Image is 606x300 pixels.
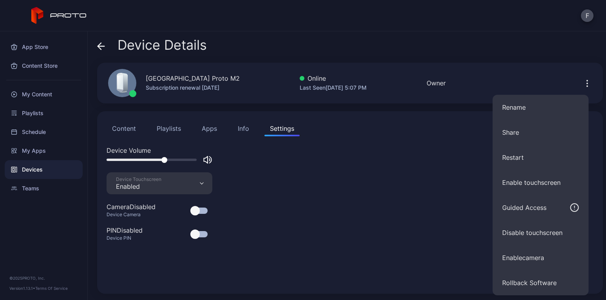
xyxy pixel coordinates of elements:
div: Camera Disabled [107,202,156,211]
a: Schedule [5,123,83,141]
a: App Store [5,38,83,56]
div: Subscription renewal [DATE] [146,83,240,92]
button: Device TouchscreenEnabled [107,172,212,194]
div: Device Camera [107,211,165,218]
span: Device Details [118,38,207,52]
div: Enabled [116,183,161,190]
button: Rename [493,95,589,120]
div: Device Touchscreen [116,176,161,183]
div: PIN Disabled [107,226,143,235]
div: © 2025 PROTO, Inc. [9,275,78,281]
button: Apps [196,121,223,136]
div: Last Seen [DATE] 5:07 PM [300,83,367,92]
button: Playlists [151,121,186,136]
div: Info [238,124,249,133]
a: Teams [5,179,83,198]
button: Enablecamera [493,245,589,270]
div: Guided Access [502,203,546,212]
button: Content [107,121,141,136]
button: Settings [264,121,300,136]
a: My Apps [5,141,83,160]
button: Restart [493,145,589,170]
a: Terms Of Service [35,286,68,291]
a: Content Store [5,56,83,75]
div: Device PIN [107,235,152,241]
a: Playlists [5,104,83,123]
div: Device Volume [107,146,593,155]
div: Owner [427,78,446,88]
button: F [581,9,593,22]
button: Info [232,121,255,136]
a: My Content [5,85,83,104]
button: Share [493,120,589,145]
button: Rollback Software [493,270,589,295]
button: Enable touchscreen [493,170,589,195]
span: Version 1.13.1 • [9,286,35,291]
button: Guided Access [493,195,589,220]
a: Devices [5,160,83,179]
div: Settings [270,124,294,133]
button: Disable touchscreen [493,220,589,245]
div: Online [300,74,367,83]
div: [GEOGRAPHIC_DATA] Proto M2 [146,74,240,83]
